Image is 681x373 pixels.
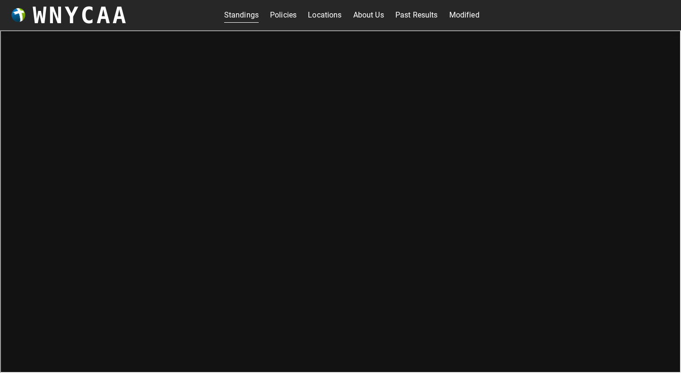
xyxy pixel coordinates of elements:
a: Locations [308,8,341,23]
a: Standings [224,8,259,23]
a: Policies [270,8,297,23]
a: Modified [449,8,480,23]
img: wnycaaBall.png [11,8,26,22]
a: About Us [353,8,384,23]
a: Past Results [395,8,438,23]
h3: WNYCAA [33,2,128,28]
